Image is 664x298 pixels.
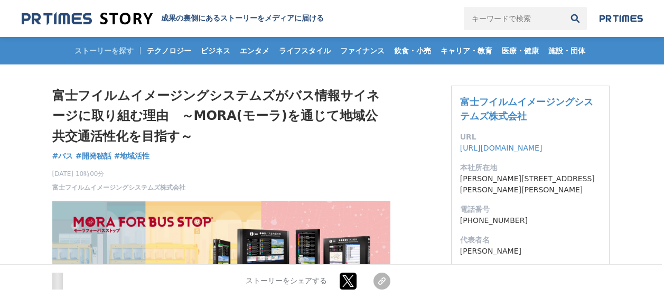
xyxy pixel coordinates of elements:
a: エンタメ [236,37,274,64]
a: 施設・団体 [544,37,590,64]
img: prtimes [600,14,643,23]
span: テクノロジー [143,46,195,55]
dd: [PHONE_NUMBER] [460,215,601,226]
span: 施設・団体 [544,46,590,55]
img: 成果の裏側にあるストーリーをメディアに届ける [22,12,153,26]
a: キャリア・教育 [436,37,497,64]
a: 成果の裏側にあるストーリーをメディアに届ける 成果の裏側にあるストーリーをメディアに届ける [22,12,324,26]
dt: 本社所在地 [460,162,601,173]
dd: [PERSON_NAME] [460,246,601,257]
a: 富士フイルムイメージングシステムズ株式会社 [52,183,185,192]
a: ファイナンス [336,37,389,64]
h1: 富士フイルムイメージングシステムズがバス情報サイネージに取り組む理由 ～MORA(モーラ)を通じて地域公共交通活性化を目指す～ [52,86,390,146]
span: 飲食・小売 [390,46,435,55]
span: #バス [52,151,73,161]
span: #開発秘話 [76,151,111,161]
span: ビジネス [197,46,235,55]
a: #開発秘話 [76,151,111,162]
span: ライフスタイル [275,46,335,55]
a: #バス [52,151,73,162]
input: キーワードで検索 [464,7,564,30]
span: #地域活性 [114,151,150,161]
dt: 代表者名 [460,235,601,246]
a: 医療・健康 [498,37,543,64]
p: ストーリーをシェアする [246,277,327,286]
span: エンタメ [236,46,274,55]
span: [DATE] 10時00分 [52,169,185,179]
span: キャリア・教育 [436,46,497,55]
dt: URL [460,132,601,143]
a: テクノロジー [143,37,195,64]
a: [URL][DOMAIN_NAME] [460,144,543,152]
dt: 電話番号 [460,204,601,215]
button: 検索 [564,7,587,30]
dd: [PERSON_NAME][STREET_ADDRESS][PERSON_NAME][PERSON_NAME] [460,173,601,195]
span: ファイナンス [336,46,389,55]
span: 医療・健康 [498,46,543,55]
a: 飲食・小売 [390,37,435,64]
a: ライフスタイル [275,37,335,64]
a: 富士フイルムイメージングシステムズ株式会社 [460,96,593,122]
a: ビジネス [197,37,235,64]
h2: 成果の裏側にあるストーリーをメディアに届ける [161,14,324,23]
a: #地域活性 [114,151,150,162]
